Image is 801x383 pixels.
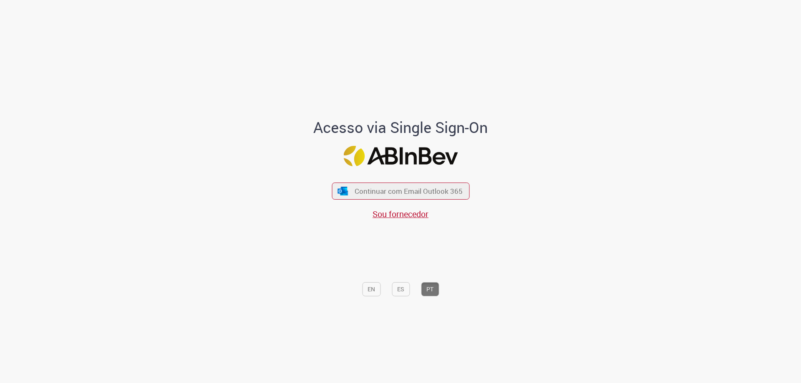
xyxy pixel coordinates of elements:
h1: Acesso via Single Sign-On [285,119,516,136]
img: Logo ABInBev [343,146,458,166]
button: ícone Azure/Microsoft 360 Continuar com Email Outlook 365 [332,183,469,200]
img: ícone Azure/Microsoft 360 [337,187,349,195]
span: Continuar com Email Outlook 365 [355,186,463,196]
button: ES [392,282,410,296]
button: EN [362,282,380,296]
a: Sou fornecedor [373,208,428,220]
button: PT [421,282,439,296]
